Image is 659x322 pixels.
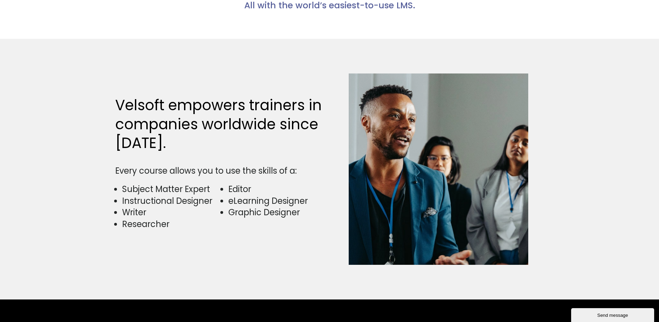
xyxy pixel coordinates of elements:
li: Writer [122,207,220,218]
li: Instructional Designer [122,195,220,207]
li: eLearning Designer [228,195,326,207]
iframe: chat widget [571,307,656,322]
li: Editor [228,183,326,195]
div: Every course allows you to use the skills of a: [115,165,326,177]
li: Graphic Designer [228,207,326,218]
li: Subject Matter Expert [122,183,220,195]
h2: Velsoft empowers trainers in companies worldwide since [DATE]. [115,96,326,153]
li: Researcher [122,218,220,230]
